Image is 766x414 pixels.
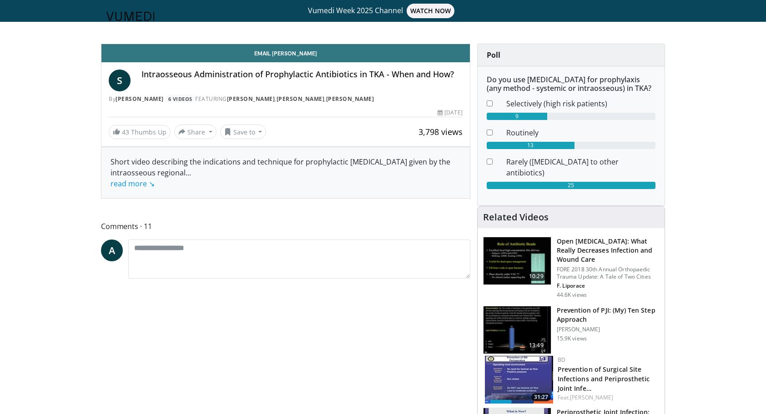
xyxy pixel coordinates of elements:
p: 15.9K views [557,335,587,342]
div: By FEATURING , , [109,95,463,103]
a: [PERSON_NAME] [277,95,325,103]
a: [PERSON_NAME] [116,95,164,103]
h4: Related Videos [483,212,549,223]
a: Prevention of Surgical Site Infections and Periprosthetic Joint Infe… [558,365,650,393]
span: 3,798 views [418,126,463,137]
a: 31:27 [485,356,553,404]
dd: Rarely ([MEDICAL_DATA] to other antibiotics) [499,156,662,178]
a: S [109,70,131,91]
a: [PERSON_NAME] [326,95,374,103]
p: [PERSON_NAME] [557,326,659,333]
img: 300aa6cd-3a47-4862-91a3-55a981c86f57.150x105_q85_crop-smart_upscale.jpg [484,306,551,354]
span: 31:27 [531,393,551,401]
img: VuMedi Logo [106,12,155,21]
span: 43 [122,128,129,136]
h4: Intraosseous Administration of Prophylactic Antibiotics in TKA - When and How? [141,70,463,80]
div: 9 [487,113,548,120]
span: 13:49 [525,341,547,350]
a: A [101,239,123,261]
a: BD [558,356,565,364]
p: FORE 2018 30th Annual Orthopaedic Trauma Update: A Tale of Two Cities [557,266,659,280]
span: Comments 11 [101,220,470,232]
button: Save to [220,125,267,139]
a: Email [PERSON_NAME] [101,44,470,62]
a: 13:49 Prevention of PJI: (My) Ten Step Approach [PERSON_NAME] 15.9K views [483,306,659,354]
div: 25 [487,182,655,189]
dd: Selectively (high risk patients) [499,98,662,109]
div: Short video describing the indications and technique for prophylactic [MEDICAL_DATA] given by the... [111,156,461,189]
div: Feat. [558,394,657,402]
a: [PERSON_NAME] [227,95,275,103]
h3: Prevention of Surgical Site Infections and Periprosthetic Joint Infections: A Ten Step Approach [558,364,657,393]
p: 44.6K views [557,291,587,299]
div: [DATE] [438,109,462,117]
dd: Routinely [499,127,662,138]
strong: Poll [487,50,500,60]
a: 10:29 Open [MEDICAL_DATA]: What Really Decreases Infection and Wound Care FORE 2018 30th Annual O... [483,237,659,299]
span: 10:29 [525,272,547,281]
img: bdb02266-35f1-4bde-b55c-158a878fcef6.150x105_q85_crop-smart_upscale.jpg [485,356,553,404]
a: read more ↘ [111,179,155,189]
h3: Prevention of PJI: (My) Ten Step Approach [557,306,659,324]
p: Frank Liporace [557,282,659,289]
a: 43 Thumbs Up [109,125,171,139]
a: [PERSON_NAME] [570,394,613,401]
button: Share [174,125,217,139]
h6: Do you use [MEDICAL_DATA] for prophylaxis (any method - systemic or intraosseous) in TKA? [487,75,655,93]
h3: Open [MEDICAL_DATA]: What Really Decreases Infection and Wound Care [557,237,659,264]
img: ded7be61-cdd8-40fc-98a3-de551fea390e.150x105_q85_crop-smart_upscale.jpg [484,237,551,284]
a: 6 Videos [165,95,195,103]
div: 13 [487,142,574,149]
